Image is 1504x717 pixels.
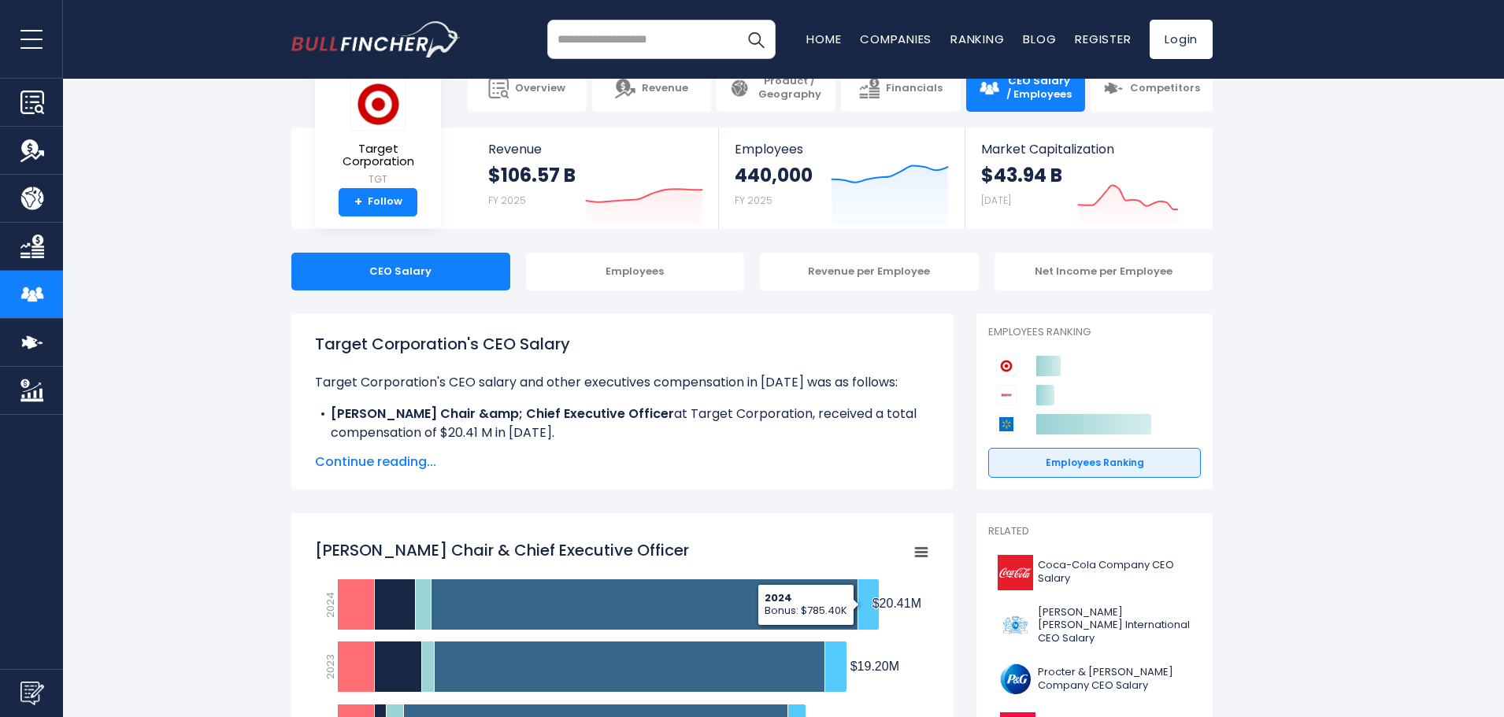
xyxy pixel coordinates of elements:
[328,142,428,168] span: Target Corporation
[988,657,1201,700] a: Procter & [PERSON_NAME] Company CEO Salary
[515,82,565,95] span: Overview
[291,253,510,290] div: CEO Salary
[719,128,964,229] a: Employees 440,000 FY 2025
[735,163,813,187] strong: 440,000
[1075,31,1131,47] a: Register
[488,142,703,157] span: Revenue
[328,172,428,187] small: TGT
[988,326,1201,339] p: Employees Ranking
[735,194,772,207] small: FY 2025
[988,602,1201,650] a: [PERSON_NAME] [PERSON_NAME] International CEO Salary
[850,660,899,673] tspan: $19.20M
[592,65,711,112] a: Revenue
[468,65,587,112] a: Overview
[1038,559,1191,586] span: Coca-Cola Company CEO Salary
[315,373,929,392] p: Target Corporation's CEO salary and other executives compensation in [DATE] was as follows:
[996,414,1017,434] img: Walmart competitors logo
[736,20,776,59] button: Search
[315,405,929,442] li: at Target Corporation, received a total compensation of $20.41 M in [DATE].
[966,65,1085,112] a: CEO Salary / Employees
[472,128,719,229] a: Revenue $106.57 B FY 2025
[981,142,1195,157] span: Market Capitalization
[981,194,1011,207] small: [DATE]
[1130,82,1200,95] span: Competitors
[291,21,461,57] img: bullfincher logo
[998,661,1033,697] img: PG logo
[339,188,417,216] a: +Follow
[981,163,1062,187] strong: $43.94 B
[860,31,932,47] a: Companies
[717,65,835,112] a: Product / Geography
[872,597,921,610] tspan: $20.41M
[1038,606,1191,646] span: [PERSON_NAME] [PERSON_NAME] International CEO Salary
[998,608,1033,643] img: PM logo
[315,539,689,561] tspan: [PERSON_NAME] Chair & Chief Executive Officer
[642,82,688,95] span: Revenue
[526,253,745,290] div: Employees
[806,31,841,47] a: Home
[315,453,929,471] span: Continue reading...
[1023,31,1056,47] a: Blog
[323,592,338,618] text: 2024
[1091,65,1213,112] a: Competitors
[995,253,1213,290] div: Net Income per Employee
[988,525,1201,538] p: Related
[1150,20,1213,59] a: Login
[354,195,362,209] strong: +
[886,82,943,95] span: Financials
[988,551,1201,594] a: Coca-Cola Company CEO Salary
[323,654,338,679] text: 2023
[756,75,823,102] span: Product / Geography
[841,65,960,112] a: Financials
[965,128,1211,229] a: Market Capitalization $43.94 B [DATE]
[1038,666,1191,693] span: Procter & [PERSON_NAME] Company CEO Salary
[488,163,576,187] strong: $106.57 B
[291,21,461,57] a: Go to homepage
[988,448,1201,478] a: Employees Ranking
[327,77,429,188] a: Target Corporation TGT
[760,253,979,290] div: Revenue per Employee
[735,142,948,157] span: Employees
[331,405,674,423] b: [PERSON_NAME] Chair &amp; Chief Executive Officer
[315,332,929,356] h1: Target Corporation's CEO Salary
[488,194,526,207] small: FY 2025
[1006,75,1072,102] span: CEO Salary / Employees
[998,555,1033,590] img: KO logo
[950,31,1004,47] a: Ranking
[996,356,1017,376] img: Target Corporation competitors logo
[996,385,1017,405] img: Costco Wholesale Corporation competitors logo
